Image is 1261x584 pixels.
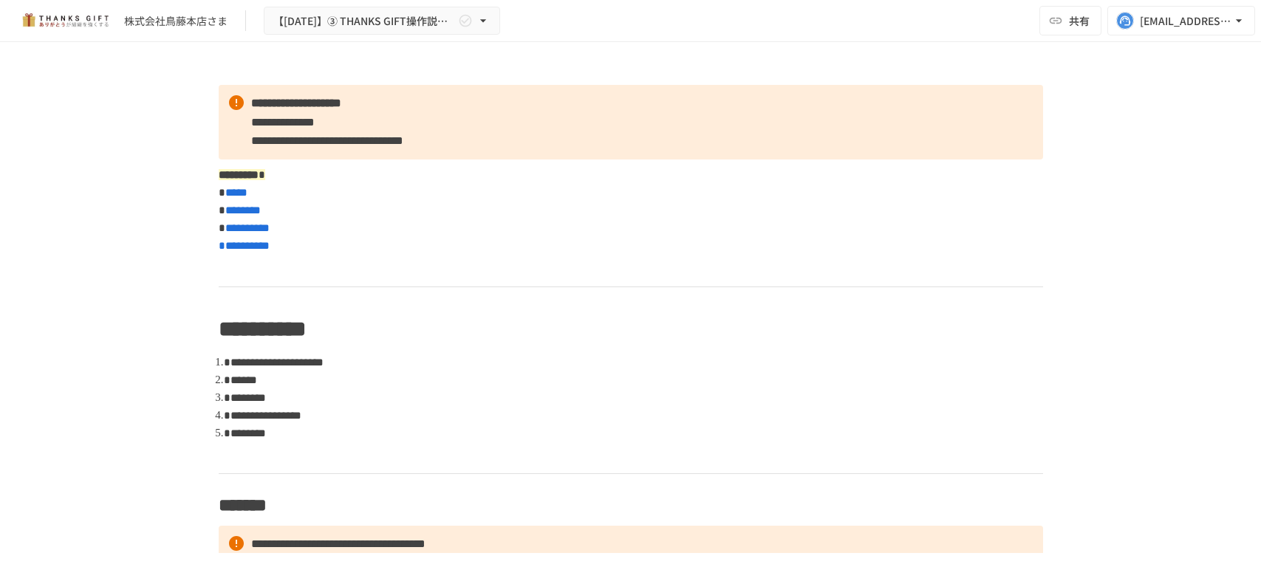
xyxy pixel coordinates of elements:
[1107,6,1255,35] button: [EMAIL_ADDRESS][DOMAIN_NAME]
[1039,6,1101,35] button: 共有
[18,9,112,32] img: mMP1OxWUAhQbsRWCurg7vIHe5HqDpP7qZo7fRoNLXQh
[264,7,500,35] button: 【[DATE]】➂ THANKS GIFT操作説明/THANKS GIFT[PERSON_NAME]MTG
[273,12,455,30] span: 【[DATE]】➂ THANKS GIFT操作説明/THANKS GIFT[PERSON_NAME]MTG
[1069,13,1090,29] span: 共有
[124,13,228,29] div: 株式会社鳥藤本店さま
[1140,12,1231,30] div: [EMAIL_ADDRESS][DOMAIN_NAME]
